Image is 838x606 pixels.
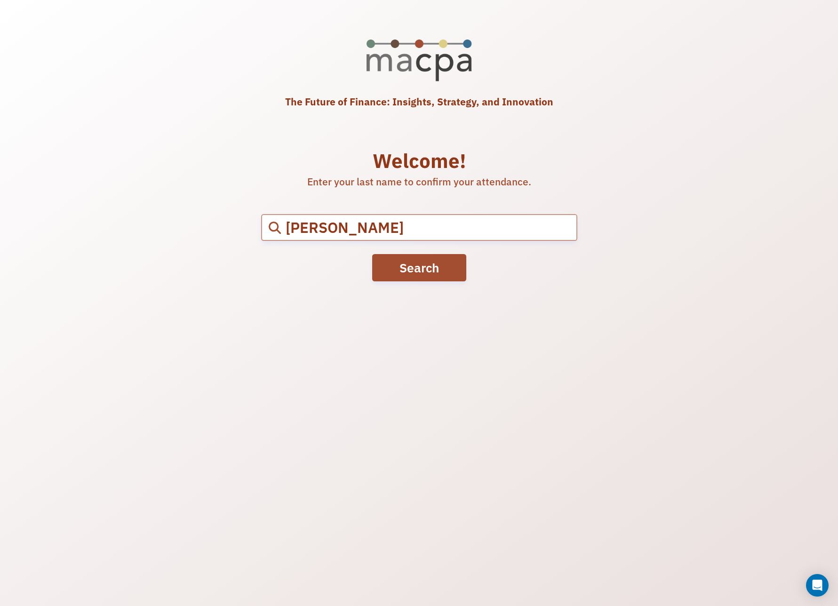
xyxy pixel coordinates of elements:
div: Open Intercom Messenger [806,574,829,597]
img: Maryland Association of Certified Public Accountants, Inc. [367,40,472,81]
p: Enter your last name to confirm your attendance. [281,175,558,188]
h3: Welcome! [281,146,558,175]
input: Enter your last name... [281,215,576,240]
button: Search [372,254,466,281]
h2: The Future of Finance: Insights, Strategy, and Innovation [215,95,623,110]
